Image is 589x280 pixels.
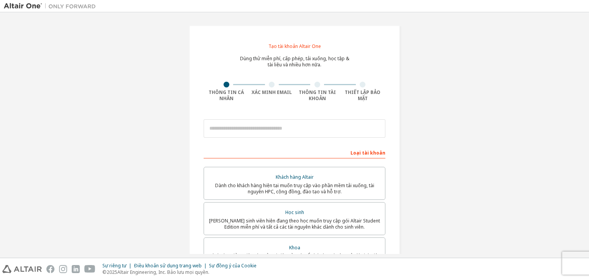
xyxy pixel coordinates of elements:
[285,209,304,216] font: Học sinh
[299,89,336,102] font: Thông tin tài khoản
[107,269,117,275] font: 2025
[345,89,380,102] font: Thiết lập bảo mật
[276,174,314,180] font: Khách hàng Altair
[240,55,349,62] font: Dùng thử miễn phí, cấp phép, tải xuống, học tập &
[289,244,300,251] font: Khoa
[209,262,257,269] font: Sự đồng ý của Cookie
[2,265,42,273] img: altair_logo.svg
[117,269,209,275] font: Altair Engineering, Inc. Bảo lưu mọi quyền.
[209,252,380,265] font: Dành cho giảng viên và quản trị viên của các tổ chức học thuật quản lý sinh viên và truy cập phần...
[134,262,202,269] font: Điều khoản sử dụng trang web
[268,43,321,49] font: Tạo tài khoản Altair One
[252,89,292,96] font: Xác minh Email
[4,2,100,10] img: Altair One
[215,182,374,195] font: Dành cho khách hàng hiện tại muốn truy cập vào phần mềm tải xuống, tài nguyên HPC, cộng đồng, đào...
[102,262,127,269] font: Sự riêng tư
[72,265,80,273] img: linkedin.svg
[209,217,380,230] font: [PERSON_NAME] sinh viên hiện đang theo học muốn truy cập gói Altair Student Edition miễn phí và t...
[46,265,54,273] img: facebook.svg
[209,89,244,102] font: Thông tin cá nhân
[59,265,67,273] img: instagram.svg
[350,150,385,156] font: Loại tài khoản
[268,61,321,68] font: tài liệu và nhiều hơn nữa.
[102,269,107,275] font: ©
[84,265,95,273] img: youtube.svg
